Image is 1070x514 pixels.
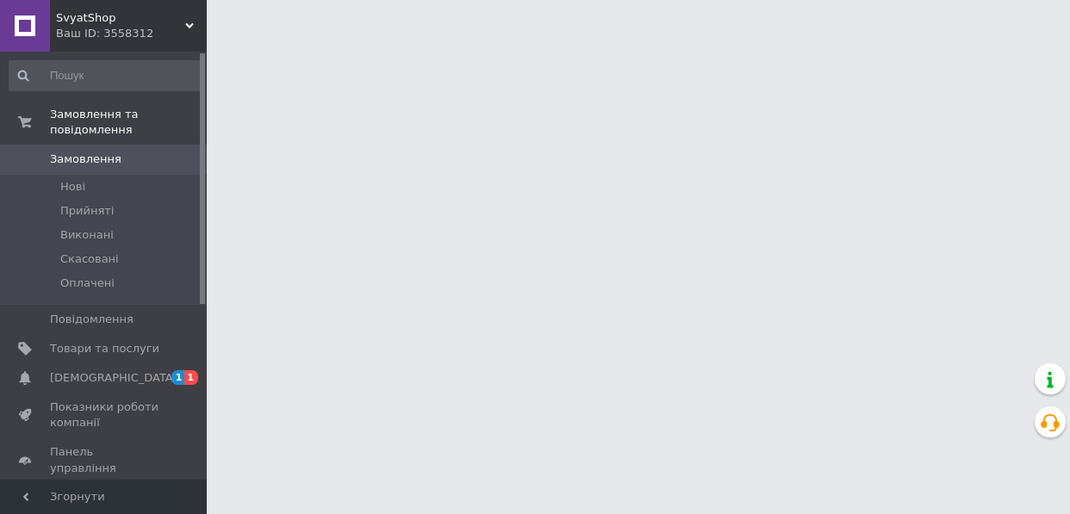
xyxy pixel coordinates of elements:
[50,370,177,386] span: [DEMOGRAPHIC_DATA]
[50,107,207,138] span: Замовлення та повідомлення
[60,251,119,267] span: Скасовані
[50,399,159,430] span: Показники роботи компанії
[60,227,114,243] span: Виконані
[50,152,121,167] span: Замовлення
[56,26,207,41] div: Ваш ID: 3558312
[171,370,185,385] span: 1
[50,444,159,475] span: Панель управління
[60,179,85,195] span: Нові
[60,276,115,291] span: Оплачені
[184,370,198,385] span: 1
[50,341,159,356] span: Товари та послуги
[50,312,134,327] span: Повідомлення
[9,60,202,91] input: Пошук
[56,10,185,26] span: SvyatShop
[60,203,114,219] span: Прийняті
